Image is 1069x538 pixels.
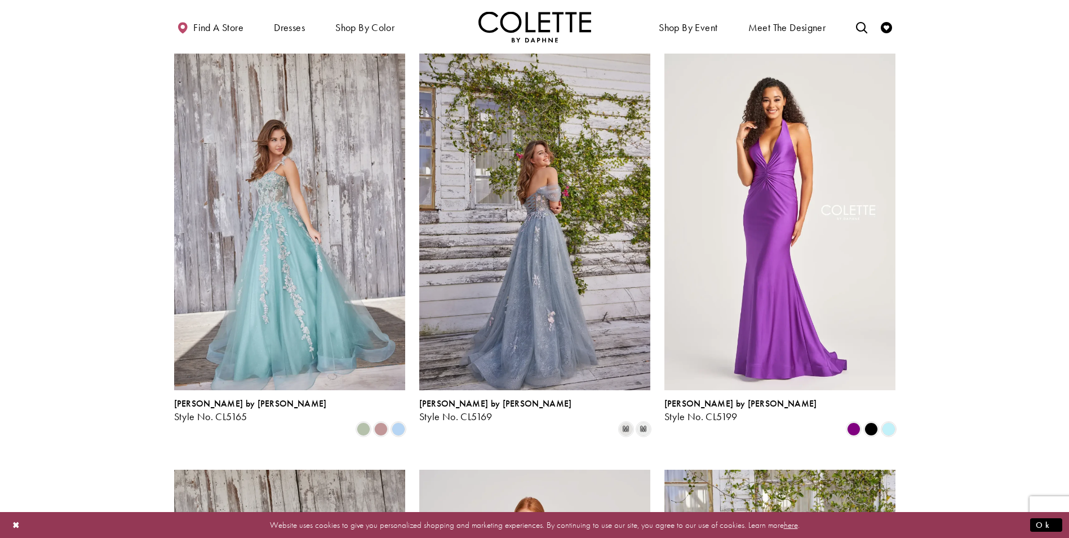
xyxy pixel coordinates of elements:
a: Visit Colette by Daphne Style No. CL5165 Page [174,54,405,390]
i: Periwinkle [392,422,405,436]
i: Purple [847,422,860,436]
i: Diamond White/Multi [637,422,650,436]
p: Website uses cookies to give you personalized shopping and marketing experiences. By continuing t... [81,517,988,532]
span: Style No. CL5169 [419,410,493,423]
span: [PERSON_NAME] by [PERSON_NAME] [664,398,817,409]
i: Mauve [374,422,388,436]
span: Shop by color [335,22,394,33]
i: Platinum/Multi [619,422,633,436]
button: Submit Dialog [1030,518,1062,532]
span: Style No. CL5165 [174,410,247,423]
span: Meet the designer [748,22,826,33]
a: Visit Colette by Daphne Style No. CL5169 Page [419,54,650,390]
i: Black [864,422,878,436]
span: Shop by color [332,11,397,42]
span: [PERSON_NAME] by [PERSON_NAME] [419,398,572,409]
a: Check Wishlist [878,11,895,42]
button: Close Dialog [7,515,26,535]
span: Style No. CL5199 [664,410,738,423]
span: Dresses [274,22,305,33]
div: Colette by Daphne Style No. CL5199 [664,399,817,422]
span: Shop By Event [656,11,720,42]
a: Visit Home Page [478,11,591,42]
a: Toggle search [853,11,870,42]
span: [PERSON_NAME] by [PERSON_NAME] [174,398,327,409]
span: Find a store [193,22,243,33]
div: Colette by Daphne Style No. CL5165 [174,399,327,422]
div: Colette by Daphne Style No. CL5169 [419,399,572,422]
span: Shop By Event [659,22,717,33]
i: Sage [357,422,370,436]
a: Visit Colette by Daphne Style No. CL5199 Page [664,54,895,390]
span: Dresses [271,11,308,42]
img: Colette by Daphne [478,11,591,42]
a: Meet the designer [746,11,829,42]
i: Light Blue [882,422,895,436]
a: Find a store [174,11,246,42]
a: here [784,519,798,530]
